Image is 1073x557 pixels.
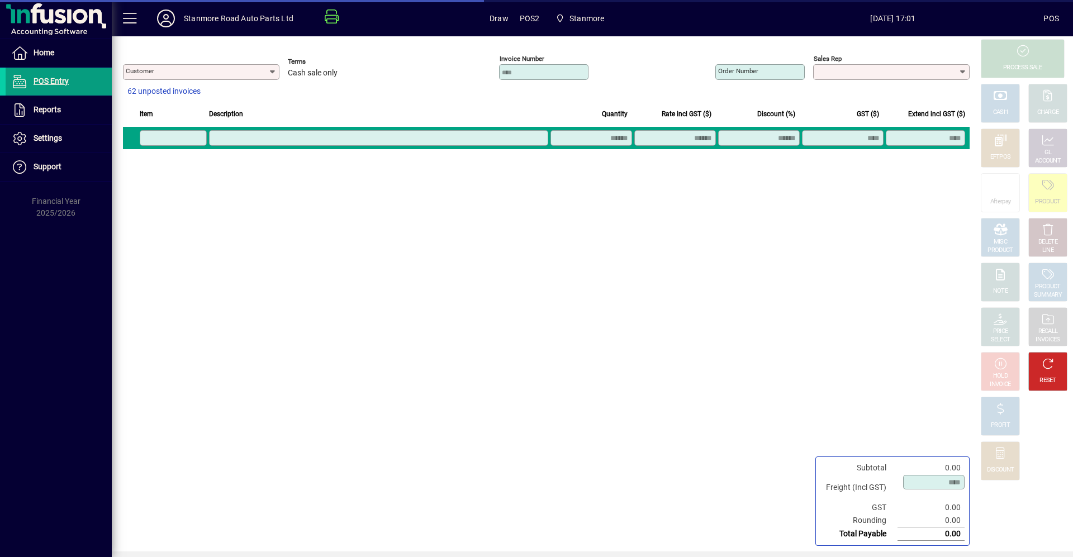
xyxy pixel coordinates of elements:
div: POS [1043,9,1059,27]
span: Cash sale only [288,69,338,78]
div: PRODUCT [987,246,1013,255]
div: INVOICE [990,380,1010,389]
a: Home [6,39,112,67]
div: DISCOUNT [987,466,1014,474]
div: RESET [1039,377,1056,385]
div: RECALL [1038,327,1058,336]
a: Settings [6,125,112,153]
span: 62 unposted invoices [127,85,201,97]
div: HOLD [993,372,1008,380]
a: Reports [6,96,112,124]
div: PRODUCT [1035,198,1060,206]
td: Subtotal [820,461,898,474]
span: Rate incl GST ($) [662,108,711,120]
div: GL [1044,149,1052,157]
button: 62 unposted invoices [123,82,205,102]
div: PROCESS SALE [1003,64,1042,72]
span: Stanmore [569,9,604,27]
div: Afterpay [990,198,1010,206]
mat-label: Customer [126,67,154,75]
td: 0.00 [898,514,965,527]
td: 0.00 [898,527,965,541]
span: Item [140,108,153,120]
span: Discount (%) [757,108,795,120]
span: Support [34,162,61,171]
td: GST [820,501,898,514]
mat-label: Order number [718,67,758,75]
span: Draw [490,9,509,27]
span: Description [209,108,243,120]
td: 0.00 [898,461,965,474]
div: INVOICES [1036,336,1060,344]
div: PRICE [993,327,1008,336]
div: NOTE [993,287,1008,296]
div: PRODUCT [1035,283,1060,291]
mat-label: Sales rep [814,55,842,63]
td: Freight (Incl GST) [820,474,898,501]
div: ACCOUNT [1035,157,1061,165]
mat-label: Invoice number [500,55,544,63]
span: [DATE] 17:01 [742,9,1043,27]
div: SELECT [991,336,1010,344]
div: PROFIT [991,421,1010,430]
div: LINE [1042,246,1053,255]
div: CHARGE [1037,108,1059,117]
div: SUMMARY [1034,291,1062,299]
span: Reports [34,105,61,114]
span: POS Entry [34,77,69,85]
span: POS2 [520,9,540,27]
span: GST ($) [857,108,879,120]
div: Stanmore Road Auto Parts Ltd [184,9,293,27]
span: Stanmore [551,8,609,28]
div: EFTPOS [990,153,1011,161]
td: Total Payable [820,527,898,541]
span: Extend incl GST ($) [908,108,965,120]
a: Support [6,153,112,181]
div: CASH [993,108,1008,117]
button: Profile [148,8,184,28]
td: Rounding [820,514,898,527]
div: MISC [994,238,1007,246]
span: Quantity [602,108,628,120]
span: Settings [34,134,62,142]
div: DELETE [1038,238,1057,246]
span: Terms [288,58,355,65]
td: 0.00 [898,501,965,514]
span: Home [34,48,54,57]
